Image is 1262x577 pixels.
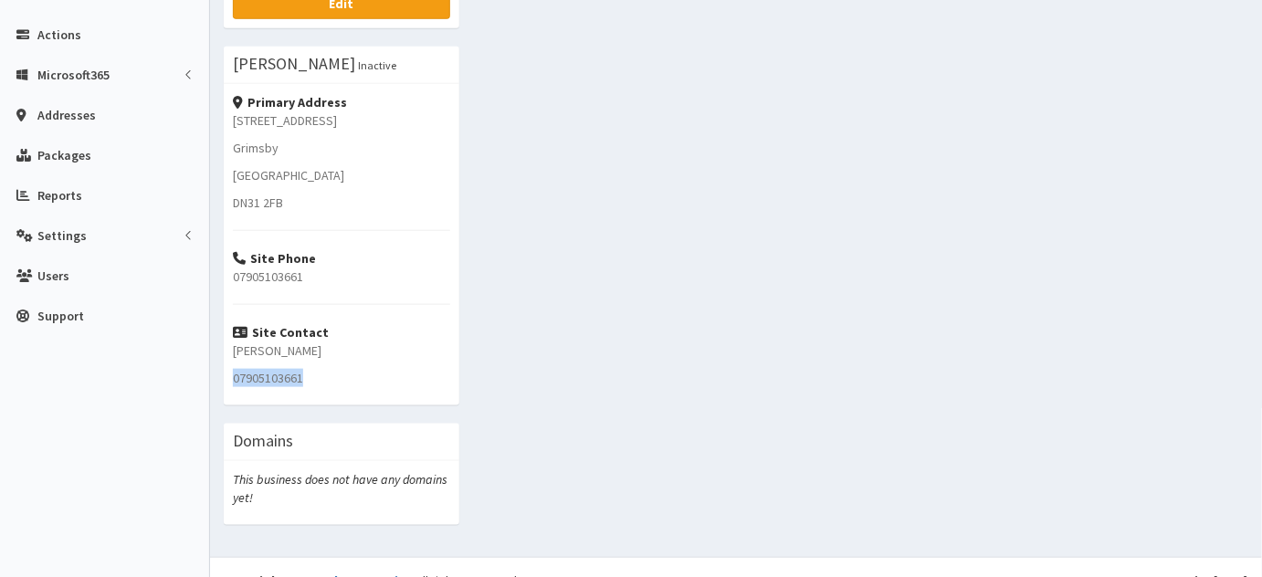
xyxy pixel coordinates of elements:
strong: Site Contact [233,324,329,341]
span: Users [37,268,69,284]
span: Settings [37,227,87,244]
span: Addresses [37,107,96,123]
small: Inactive [358,58,396,72]
span: Packages [37,147,91,163]
h3: Domains [233,433,293,449]
strong: Site Phone [233,250,316,267]
p: [GEOGRAPHIC_DATA] [233,166,450,184]
p: [PERSON_NAME] [233,341,450,360]
p: 07905103661 [233,369,450,387]
strong: Primary Address [233,94,347,110]
p: 07905103661 [233,268,450,286]
span: Actions [37,26,81,43]
p: [STREET_ADDRESS] [233,111,450,130]
span: Support [37,308,84,324]
p: Grimsby [233,139,450,157]
h3: [PERSON_NAME] [233,56,355,72]
span: Reports [37,187,82,204]
span: Microsoft365 [37,67,110,83]
i: This business does not have any domains yet! [233,471,447,506]
p: DN31 2FB [233,194,450,212]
